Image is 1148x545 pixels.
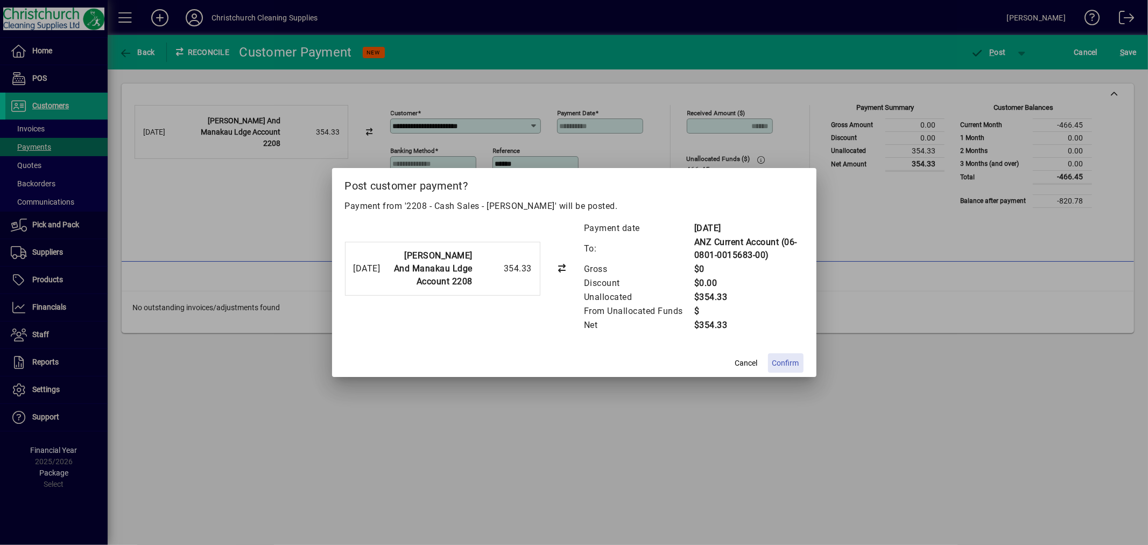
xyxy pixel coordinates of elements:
[694,262,804,276] td: $0
[694,235,804,262] td: ANZ Current Account (06-0801-0015683-00)
[694,276,804,290] td: $0.00
[478,262,532,275] div: 354.33
[583,276,694,290] td: Discount
[772,358,799,369] span: Confirm
[694,221,804,235] td: [DATE]
[345,200,804,213] p: Payment from '2208 - Cash Sales - [PERSON_NAME]' will be posted.
[729,353,764,373] button: Cancel
[583,235,694,262] td: To:
[735,358,758,369] span: Cancel
[394,250,473,287] strong: [PERSON_NAME] And Manakau Ldge Account 2208
[694,318,804,332] td: $354.33
[583,290,694,304] td: Unallocated
[583,221,694,235] td: Payment date
[583,304,694,318] td: From Unallocated Funds
[694,290,804,304] td: $354.33
[768,353,804,373] button: Confirm
[583,318,694,332] td: Net
[694,304,804,318] td: $
[332,168,816,199] h2: Post customer payment?
[354,262,381,275] div: [DATE]
[583,262,694,276] td: Gross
